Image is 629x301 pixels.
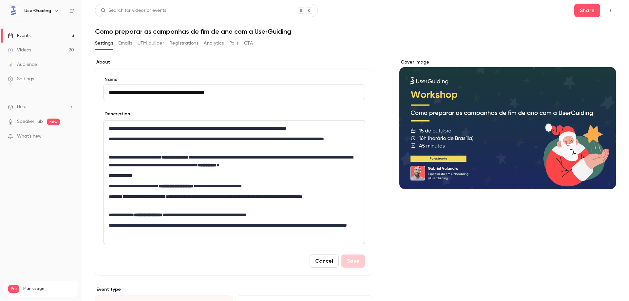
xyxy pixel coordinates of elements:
label: Description [103,111,130,117]
div: editor [104,121,365,244]
h6: UserGuiding [24,8,51,14]
button: Polls [229,38,239,48]
button: Emails [118,38,132,48]
section: description [103,120,365,244]
div: Videos [8,47,31,53]
label: About [95,59,373,66]
button: UTM builder [138,38,164,48]
label: Cover image [399,59,616,66]
button: Analytics [204,38,224,48]
button: Registrations [169,38,199,48]
span: What's new [17,133,42,140]
div: Search for videos or events [101,7,166,14]
button: CTA [244,38,253,48]
iframe: Noticeable Trigger [66,134,74,140]
div: Audience [8,61,37,68]
span: Help [17,103,27,110]
span: Plan usage [23,286,74,292]
span: Pro [8,285,19,293]
div: Settings [8,76,34,82]
img: UserGuiding [8,6,19,16]
span: new [47,119,60,125]
button: Settings [95,38,113,48]
a: SpeakerHub [17,118,43,125]
div: Events [8,32,30,39]
button: Share [574,4,600,17]
p: Event type [95,286,373,293]
h1: Como preparar as campanhas de fim de ano com a UserGuiding [95,28,616,35]
button: Cancel [310,254,339,268]
li: help-dropdown-opener [8,103,74,110]
label: Name [103,76,365,83]
section: Cover image [399,59,616,189]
